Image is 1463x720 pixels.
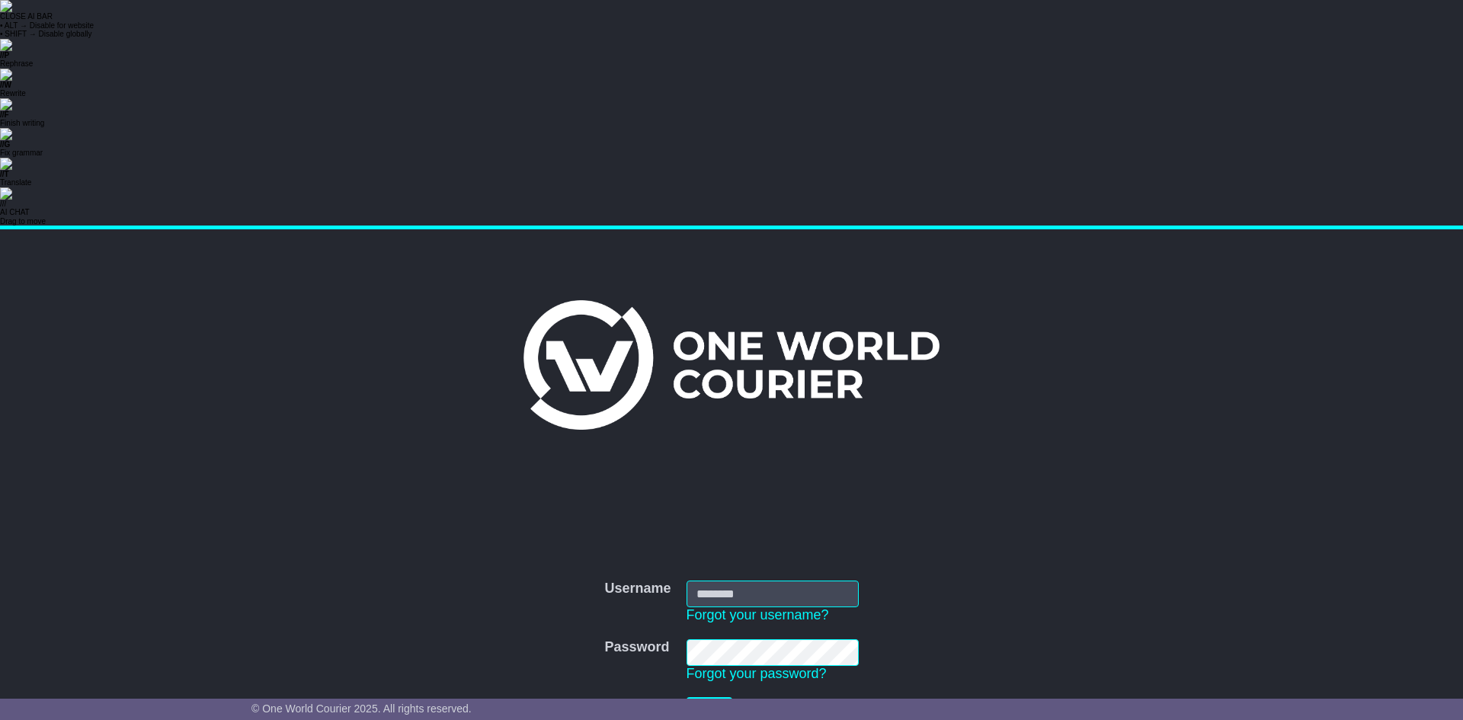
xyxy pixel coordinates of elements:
span: © One World Courier 2025. All rights reserved. [251,702,472,715]
label: Username [604,581,671,597]
a: Forgot your password? [687,666,827,681]
a: Forgot your username? [687,607,829,622]
img: One World [523,300,940,430]
label: Password [604,639,669,656]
